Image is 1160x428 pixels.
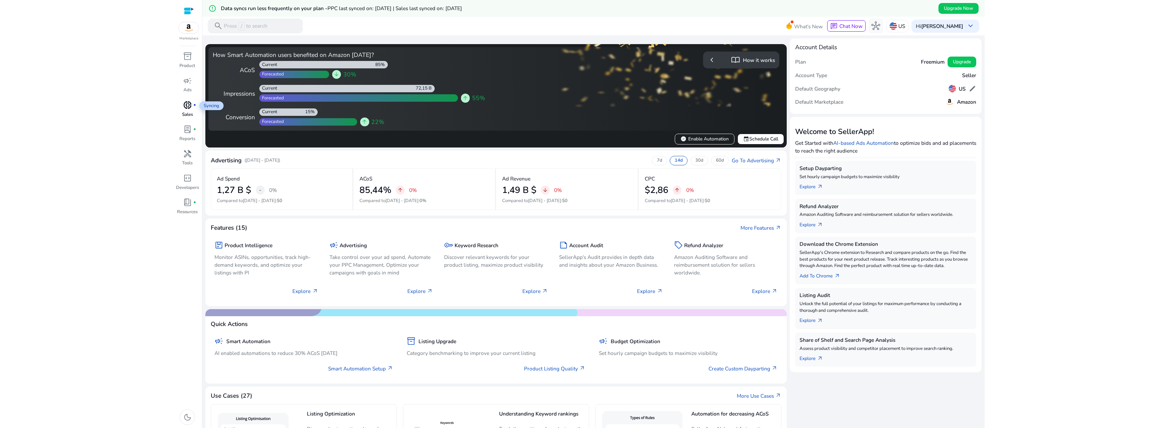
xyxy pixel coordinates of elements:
[645,198,775,204] p: Compared to :
[418,338,456,344] h5: Listing Upgrade
[183,174,192,183] span: code_blocks
[671,198,704,204] span: [DATE] - [DATE]
[949,85,956,92] img: us.svg
[502,185,536,196] h2: 1,49 B $
[675,134,734,144] button: verifiedEnable Automation
[409,188,417,193] p: 0%
[775,225,781,231] span: arrow_outward
[800,203,972,209] h5: Refund Analyzer
[775,158,781,164] span: arrow_outward
[177,209,198,216] p: Resources
[795,99,843,105] h5: Default Marketplace
[502,198,632,204] p: Compared to :
[800,241,972,247] h5: Download the Chrome Extension
[455,242,498,249] h5: Keyword Research
[674,187,680,193] span: arrow_upward
[183,413,192,422] span: dark_mode
[830,23,838,30] span: chat
[795,127,976,136] h3: Welcome to SellerApp!
[327,5,462,12] span: PPC last synced on: [DATE] | Sales last synced on: [DATE]
[176,185,199,191] p: Developers
[211,321,248,328] h4: Quick Actions
[259,109,278,115] div: Current
[772,288,778,294] span: arrow_outward
[193,128,196,131] span: fiber_manual_record
[175,124,199,148] a: lab_profilefiber_manual_recordReports
[371,118,384,126] span: 22%
[707,56,716,64] span: chevron_left
[680,135,728,142] span: Enable Automation
[305,109,318,115] div: 15%
[213,52,493,59] h4: How Smart Automation users benefited on Amazon [DATE]?
[674,241,683,250] span: sell
[259,62,278,68] div: Current
[645,175,655,183] p: CPC
[817,318,823,324] span: arrow_outward
[183,52,192,61] span: inventory_2
[542,288,548,294] span: arrow_outward
[800,211,972,218] p: Amazon Auditing Software and reimbursement solution for sellers worldwide.
[502,175,530,183] p: Ad Revenue
[898,20,905,32] p: US
[179,136,195,142] p: Reports
[385,198,418,204] span: [DATE] - [DATE]
[953,58,971,65] span: Upgrade
[680,136,687,142] span: verified
[800,250,972,269] p: SellerApp's Chrome extension to Research and compare products on the go. Find the best products f...
[183,87,192,94] p: Ads
[800,269,846,280] a: Add To Chrome
[948,57,976,67] button: Upgrade
[175,172,199,197] a: code_blocksDevelopers
[179,63,195,69] p: Product
[214,241,223,250] span: package
[225,242,272,249] h5: Product Intelligence
[800,174,972,180] p: Set hourly campaign budgets to maximize visibility
[472,94,485,102] span: 55%
[182,111,193,118] p: Sales
[800,301,972,314] p: Unlock the full potential of your listings for maximum performance by conducting a thorough and c...
[343,70,356,79] span: 30%
[175,51,199,75] a: inventory_2Product
[827,20,865,32] button: chatChat Now
[444,241,453,250] span: key
[244,157,280,164] p: ([DATE] - [DATE])
[193,104,196,107] span: fiber_manual_record
[921,59,945,65] h5: Freemium
[800,218,829,229] a: Explorearrow_outward
[397,187,403,193] span: arrow_upward
[243,198,276,204] span: [DATE] - [DATE]
[213,66,255,74] div: ACoS
[675,158,683,164] p: 14d
[599,337,608,345] span: campaign
[957,99,976,105] h5: Amazon
[361,119,368,125] span: arrow_upward
[217,185,251,196] h2: 1,27 B $
[387,365,393,371] span: arrow_outward
[834,273,840,279] span: arrow_outward
[259,186,261,194] span: -
[259,119,284,125] div: Forecasted
[800,352,829,362] a: Explorearrow_outward
[795,59,806,65] h5: Plan
[752,287,778,295] p: Explore
[524,365,585,372] a: Product Listing Quality
[657,288,663,294] span: arrow_outward
[292,287,318,295] p: Explore
[645,185,668,196] h2: $2,86
[743,135,778,142] span: Schedule Call
[183,198,192,207] span: book_4
[211,224,247,231] h4: Features (15)
[962,72,976,78] h5: Seller
[407,337,415,345] span: inventory_2
[731,56,740,64] span: import_contacts
[208,4,216,12] mat-icon: error_outline
[938,3,979,14] button: Upgrade Now
[869,19,883,33] button: hub
[217,175,240,183] p: Ad Spend
[599,349,778,357] p: Set hourly campaign budgets to maximize visibility
[542,187,548,193] span: arrow_downward
[175,197,199,221] a: book_4fiber_manual_recordResources
[611,338,660,344] h5: Budget Optimization
[499,411,585,423] h5: Understanding Keyword rankings
[224,22,267,30] p: Press to search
